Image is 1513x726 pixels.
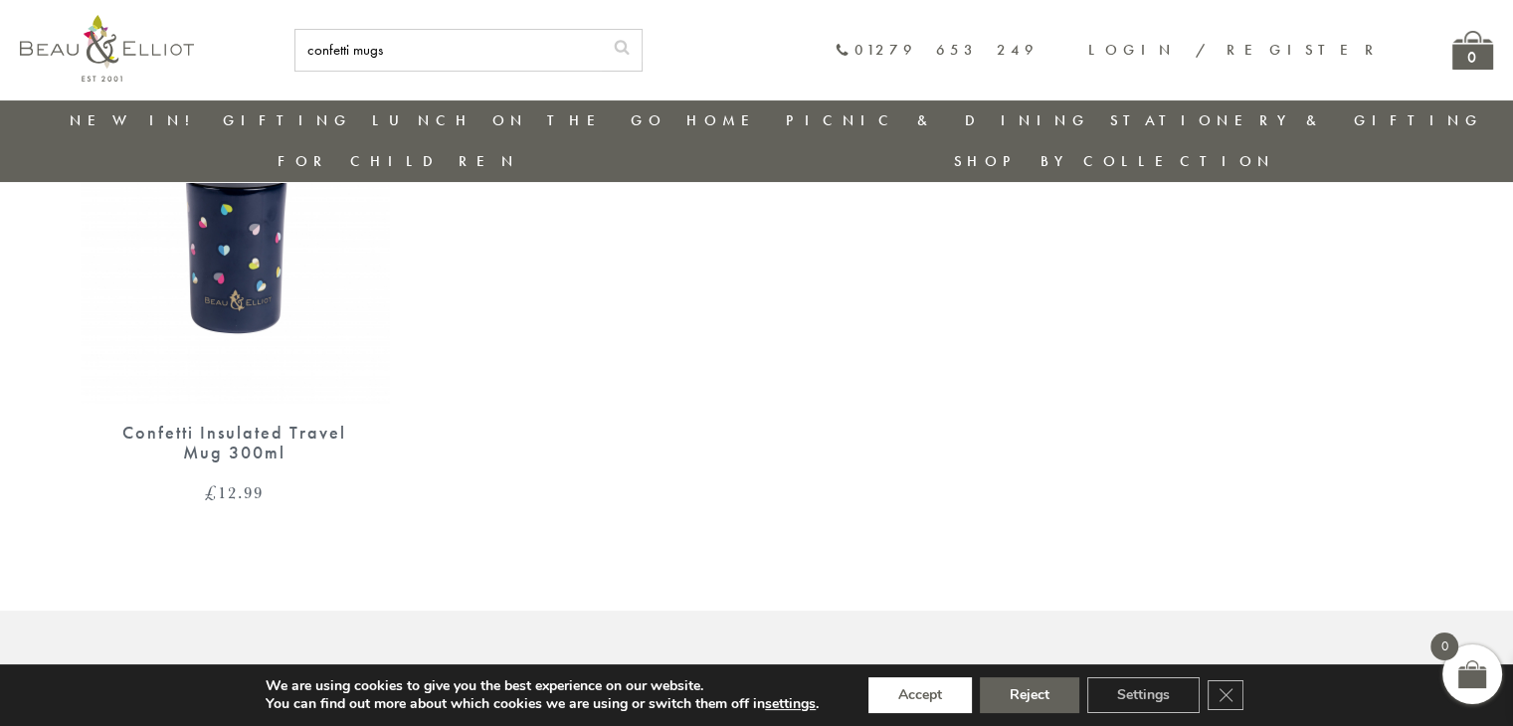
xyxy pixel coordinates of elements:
button: Accept [868,677,972,713]
a: Home [686,110,766,130]
span: £ [205,480,218,504]
button: Close GDPR Cookie Banner [1208,680,1243,710]
p: You can find out more about which cookies we are using or switch them off in . [266,695,819,713]
a: 01279 653 249 [835,42,1039,59]
a: Shop by collection [954,151,1275,171]
a: Gifting [223,110,352,130]
a: For Children [278,151,519,171]
span: 0 [1430,633,1458,660]
button: Settings [1087,677,1200,713]
a: Stationery & Gifting [1110,110,1483,130]
button: settings [765,695,816,713]
img: logo [20,15,194,82]
bdi: 12.99 [205,480,264,504]
img: Confetti Insulated Travel Mug 350ml [81,5,389,403]
a: Lunch On The Go [372,110,666,130]
div: Confetti Insulated Travel Mug 300ml [115,423,354,463]
a: New in! [70,110,203,130]
a: Confetti Insulated Travel Mug 350ml Confetti Insulated Travel Mug 300ml £12.99 [81,5,389,502]
button: Reject [980,677,1079,713]
a: Login / Register [1088,40,1383,60]
a: Picnic & Dining [786,110,1090,130]
input: SEARCH [295,30,602,71]
a: 0 [1452,31,1493,70]
p: We are using cookies to give you the best experience on our website. [266,677,819,695]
